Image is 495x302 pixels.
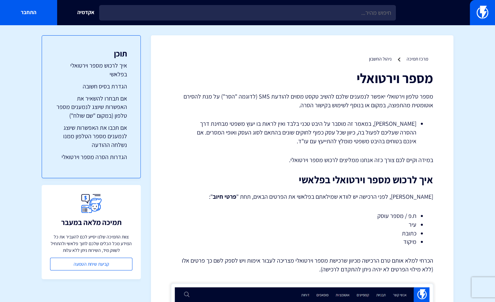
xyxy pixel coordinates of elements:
[407,56,428,62] a: מרכז תמיכה
[50,233,132,254] p: צוות התמיכה שלנו יסייע לכם להעביר את כל המידע מכל הכלים שלכם לתוך פלאשי ולהתחיל לשווק מיד, השירות...
[50,258,132,270] a: קביעת שיחת הטמעה
[188,229,416,238] li: כתובת
[55,61,127,78] a: איך לרכוש מספר וירטואלי בפלאשי
[171,174,433,185] h2: איך לרכוש מספר וירטואלי בפלאשי
[55,82,127,91] a: הגדרת בסיס חשובה
[188,220,416,229] li: עיר
[213,193,236,200] strong: פרטי חיוב
[188,119,416,145] li: [PERSON_NAME], במאמר זה מוסבר על היבט טכני בלבד ואין לראות בו יעוץ משפטי מבחינת דרך ההסרה שעליכם ...
[369,56,391,62] a: ניהול החשבון
[61,218,122,226] h3: תמיכה מלאה במעבר
[171,156,433,164] p: במידה וקיים לכם צורך כזה אנחנו ממליצים לרכוש מספר וירטואלי.
[55,49,127,58] h3: תוכן
[55,153,127,161] a: הגדרות הסרה מספר וירטואלי
[55,123,127,149] a: אם תכבו את האפשרות שיוצג לנמענים מספר הטלפון ממנו נשלחה ההודעה
[188,212,416,220] li: ח.פ / מספר עוסק
[188,237,416,246] li: מיקוד
[171,256,433,273] p: הכרחי למלא אותם טרם הרכישה מכיוון שרכישת מספר וירטואלי מצריכה לעבור אימות ויש לספק לשם כך פרטים א...
[55,94,127,120] a: אם תבחרו להשאיר את האפשרות שיוצג לנמענים מספר טלפון (במקום "שם שולח")
[171,92,433,109] p: מספר טלפון וירטואלי יאפשר לנמענים שלכם להשיב טקסט מסוים להודעת SMS (לדוגמה "הסר") על מנת להסירם א...
[99,5,396,21] input: חיפוש מהיר...
[171,71,433,85] h1: מספר וירטואלי
[171,192,433,201] p: [PERSON_NAME], לפני הרכישה יש לוודא שמילאתם בפלאשי את הפרטים הבאים, תחת " ":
